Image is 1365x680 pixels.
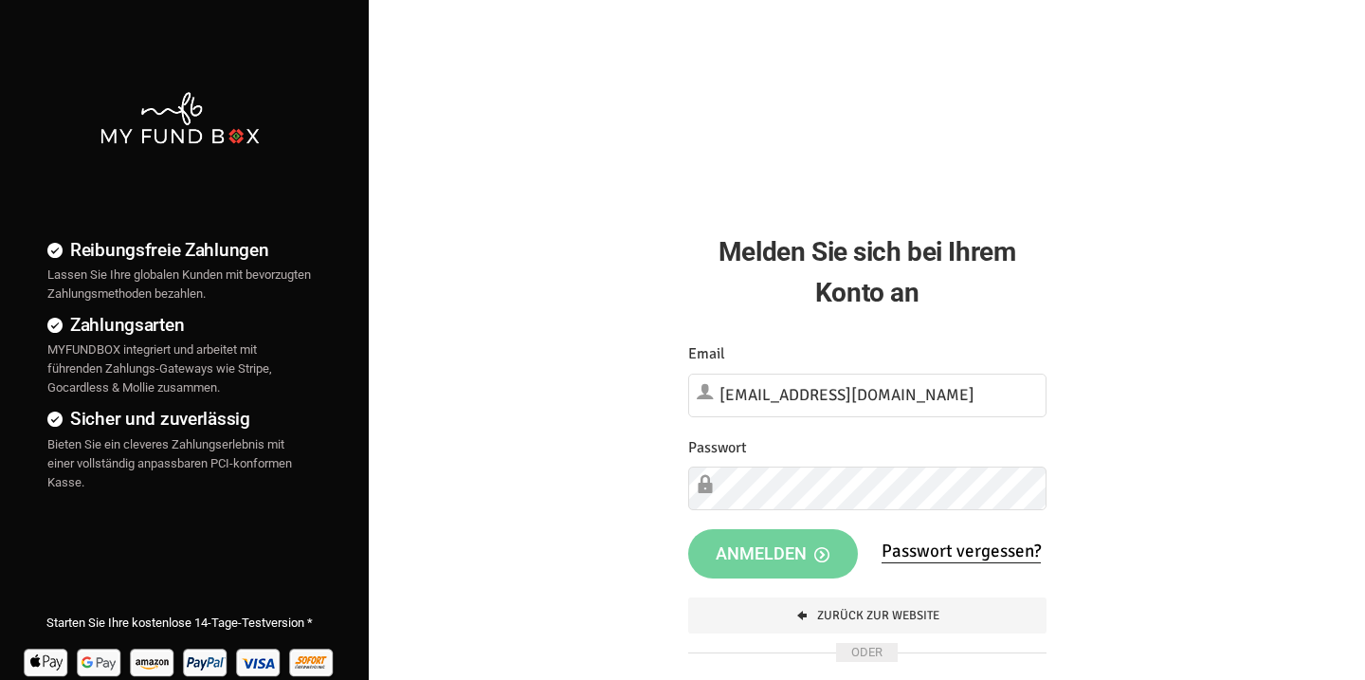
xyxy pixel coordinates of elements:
span: Anmelden [716,543,829,563]
img: mfbwhite.png [99,90,261,146]
h4: Reibungsfreie Zahlungen [47,236,312,264]
a: Passwort vergessen? [882,540,1041,563]
input: Email [688,374,1046,417]
span: Lassen Sie Ihre globalen Kunden mit bevorzugten Zahlungsmethoden bezahlen. [47,267,311,301]
h2: Melden Sie sich bei Ihrem Konto an [688,231,1046,313]
h4: Zahlungsarten [47,311,312,339]
a: Zurück zur Website [688,597,1046,634]
span: ODER [836,643,898,662]
button: Anmelden [688,529,858,579]
span: MYFUNDBOX integriert und arbeitet mit führenden Zahlungs-Gateways wie Stripe, Gocardless & Mollie... [47,342,272,395]
label: Email [688,342,725,366]
label: Passwort [688,436,747,460]
h4: Sicher und zuverlässig [47,405,312,432]
span: Bieten Sie ein cleveres Zahlungserlebnis mit einer vollständig anpassbaren PCI-konformen Kasse. [47,437,292,489]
